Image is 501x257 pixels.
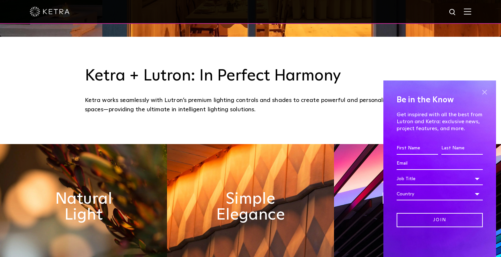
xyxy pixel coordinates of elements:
[397,142,438,155] input: First Name
[441,142,483,155] input: Last Name
[397,111,483,132] p: Get inspired with all the best from Lutron and Ketra: exclusive news, project features, and more.
[85,96,416,115] div: Ketra works seamlessly with Lutron’s premium lighting controls and shades to create powerful and ...
[376,191,459,223] h2: Flexible & Timeless
[30,7,70,17] img: ketra-logo-2019-white
[464,8,471,15] img: Hamburger%20Nav.svg
[397,173,483,185] div: Job Title
[397,94,483,106] h4: Be in the Know
[209,191,292,223] h2: Simple Elegance
[397,213,483,227] input: Join
[397,188,483,200] div: Country
[449,8,457,17] img: search icon
[85,67,416,86] h3: Ketra + Lutron: In Perfect Harmony
[397,157,483,170] input: Email
[42,191,125,223] h2: Natural Light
